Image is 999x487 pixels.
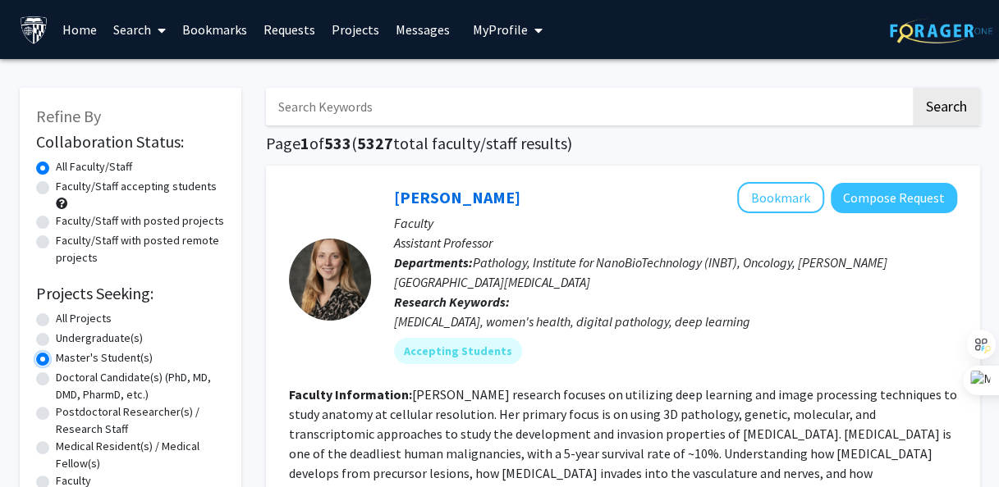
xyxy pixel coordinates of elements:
span: 533 [324,133,351,153]
a: Home [54,1,105,58]
label: Faculty/Staff accepting students [56,178,217,195]
button: Search [913,88,980,125]
a: Search [105,1,174,58]
input: Search Keywords [266,88,910,125]
span: Refine By [36,106,101,126]
button: Compose Request to Ashley Kiemen [831,183,957,213]
img: Johns Hopkins University Logo [20,16,48,44]
p: Faculty [394,213,957,233]
img: ForagerOne Logo [890,18,992,43]
h2: Collaboration Status: [36,132,225,152]
a: Messages [387,1,458,58]
span: My Profile [473,21,528,38]
div: [MEDICAL_DATA], women's health, digital pathology, deep learning [394,312,957,331]
label: Faculty/Staff with posted remote projects [56,232,225,266]
label: All Faculty/Staff [56,158,132,175]
p: Assistant Professor [394,233,957,253]
a: Projects [323,1,387,58]
a: Requests [255,1,323,58]
b: Faculty Information: [289,386,412,403]
h2: Projects Seeking: [36,284,225,303]
button: Add Ashley Kiemen to Bookmarks [737,182,824,213]
label: Undergraduate(s) [56,330,143,347]
a: [PERSON_NAME] [394,187,520,207]
label: Faculty/Staff with posted projects [56,212,224,230]
label: Postdoctoral Researcher(s) / Research Staff [56,403,225,438]
b: Departments: [394,254,473,271]
label: All Projects [56,310,112,327]
span: 5327 [357,133,393,153]
b: Research Keywords: [394,294,510,310]
a: Bookmarks [174,1,255,58]
span: Pathology, Institute for NanoBioTechnology (INBT), Oncology, [PERSON_NAME][GEOGRAPHIC_DATA][MEDIC... [394,254,887,290]
label: Master's Student(s) [56,349,153,366]
label: Medical Resident(s) / Medical Fellow(s) [56,438,225,472]
mat-chip: Accepting Students [394,338,522,364]
iframe: Chat [12,413,70,475]
h1: Page of ( total faculty/staff results) [266,134,980,153]
span: 1 [300,133,309,153]
label: Doctoral Candidate(s) (PhD, MD, DMD, PharmD, etc.) [56,369,225,403]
